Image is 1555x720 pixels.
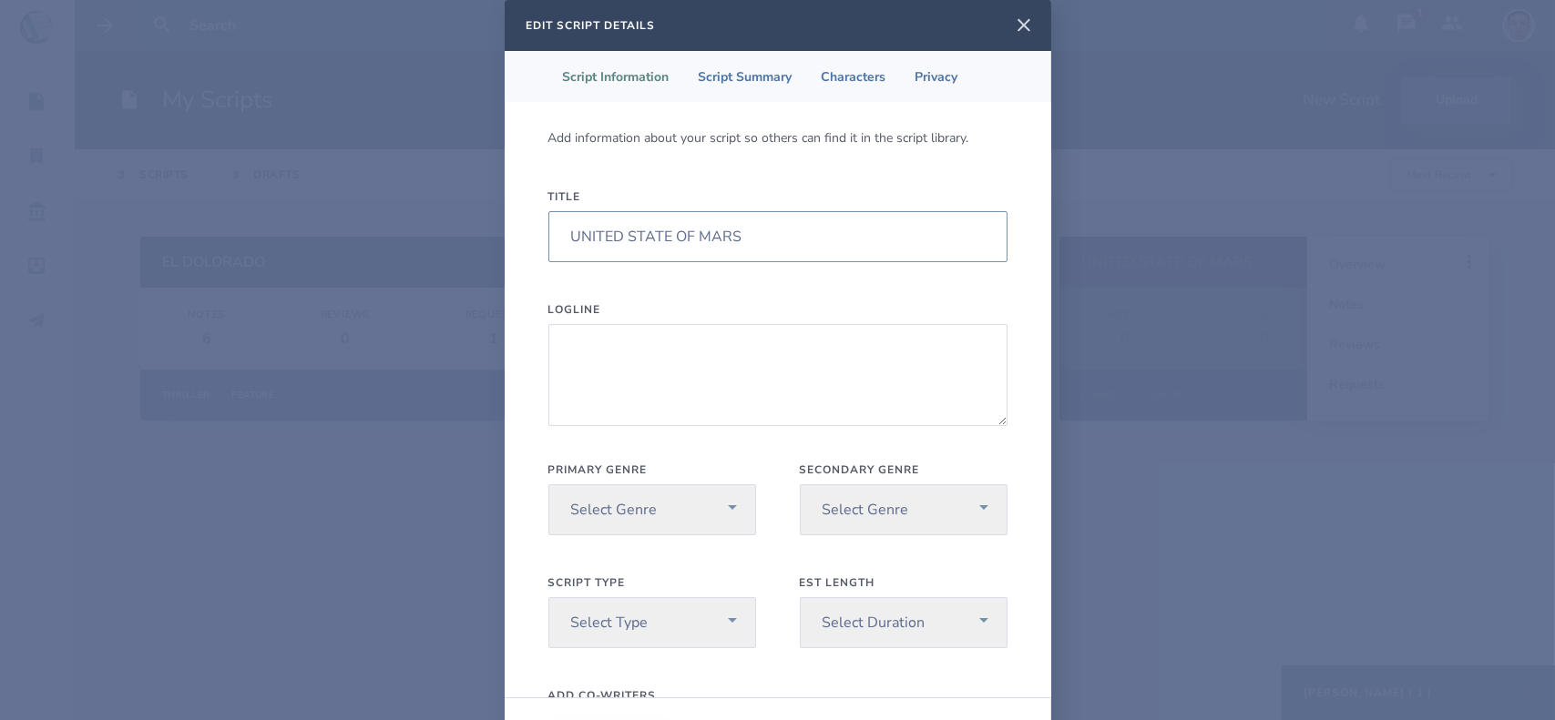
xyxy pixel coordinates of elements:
label: Logline [548,302,1008,317]
label: Title [548,189,1008,204]
label: Script Type [548,575,756,590]
label: Secondary Genre [800,462,1008,477]
h2: Edit Script Details [527,18,656,33]
li: Characters [807,51,901,102]
label: Add Co-Writers [548,688,1008,703]
label: Primary Genre [548,462,756,477]
p: Add information about your script so others can find it in the script library. [548,131,969,146]
label: Est Length [800,575,1008,590]
li: Privacy [901,51,973,102]
li: Script Information [548,51,684,102]
li: Script Summary [684,51,807,102]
